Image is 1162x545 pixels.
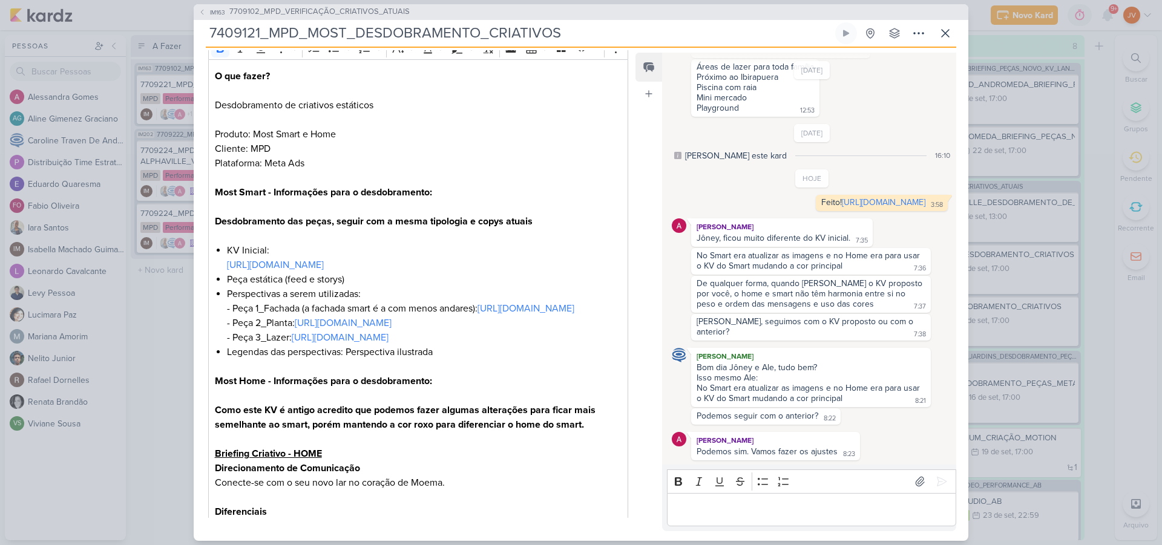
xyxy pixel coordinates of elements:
strong: Most Home - Informações para o desdobramento: [215,375,432,387]
div: Mini mercado [697,93,814,103]
div: 8:22 [824,414,836,423]
div: No Smart era atualizar as imagens e no Home era para usar o KV do Smart mudando a cor principal [697,383,922,403]
u: Briefing Criativo - HOME [215,448,322,460]
img: Alessandra Gomes [672,432,686,446]
a: [URL][DOMAIN_NAME] [842,197,925,207]
input: Kard Sem Título [206,22,833,44]
div: [PERSON_NAME] [694,434,858,446]
div: 8:23 [843,449,855,459]
strong: O que fazer? [215,70,270,82]
li: KV Inicial: [227,243,622,272]
div: De qualquer forma, quando [PERSON_NAME] o KV proposto por você, o home e smart não têm harmonia e... [697,278,925,309]
div: [PERSON_NAME] [694,350,928,362]
div: Isso mesmo Ale: [697,373,925,383]
p: Produto: Most Smart e Home Cliente: MPD Plataforma: Meta Ads [215,127,622,185]
a: [URL][DOMAIN_NAME] [227,259,324,271]
strong: Diferenciais [215,506,267,518]
div: Ligar relógio [841,28,851,38]
div: Editor toolbar [667,469,956,493]
a: [URL][DOMAIN_NAME] [478,302,574,315]
div: 3:58 [931,200,943,210]
div: 8:21 [915,396,926,406]
div: 7:37 [914,302,926,312]
li: Legendas das perspectivas: Perspectiva ilustrada [227,345,622,374]
div: Jôney, ficou muito diferente do KV inicial. [697,233,850,243]
div: [PERSON_NAME] [694,221,870,233]
p: Desdobramento de criativos estáticos [215,98,622,127]
div: 12:53 [800,106,815,116]
div: Editor editing area: main [667,493,956,526]
div: Podemos sim. Vamos fazer os ajustes [697,446,838,457]
img: Caroline Traven De Andrade [672,348,686,362]
strong: Desdobramento das peças, seguir com a mesma tipologia e copys atuais [215,215,533,227]
div: Bom dia Jôney e Ale, tudo bem? [697,362,925,373]
img: Alessandra Gomes [672,218,686,233]
div: No Smart era atualizar as imagens e no Home era para usar o KV do Smart mudando a cor principal [697,250,922,271]
div: Feito! [821,197,925,207]
div: Playground [697,103,739,113]
div: 16:10 [935,150,950,161]
div: 7:35 [856,236,868,246]
a: [URL][DOMAIN_NAME] [292,331,389,344]
div: Próximo ao Ibirapuera [697,72,814,82]
div: 7:36 [914,264,926,273]
strong: Most Smart - Informações para o desdobramento: [215,186,432,198]
div: Piscina com raia [697,82,814,93]
span: Conecte-se com o seu novo lar no coração de Moema. [215,477,445,489]
div: 7:38 [914,330,926,339]
a: [URL][DOMAIN_NAME] [295,317,392,329]
div: [PERSON_NAME] este kard [685,149,787,162]
div: [PERSON_NAME], seguimos com o KV proposto ou com o anterior? [697,316,916,337]
li: Perspectivas a serem utilizadas: - Peça 1_Fachada (a fachada smart é a com menos andares): - Peça... [227,287,622,345]
div: Áreas de lazer para toda família [697,62,814,72]
strong: Direcionamento de Comunicação [215,462,360,474]
li: Peça estática (feed e storys) [227,272,622,287]
strong: Como este KV é antigo acredito que podemos fazer algumas alterações para ficar mais semelhante ao... [215,404,596,431]
div: Podemos seguir com o anterior? [697,411,818,421]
